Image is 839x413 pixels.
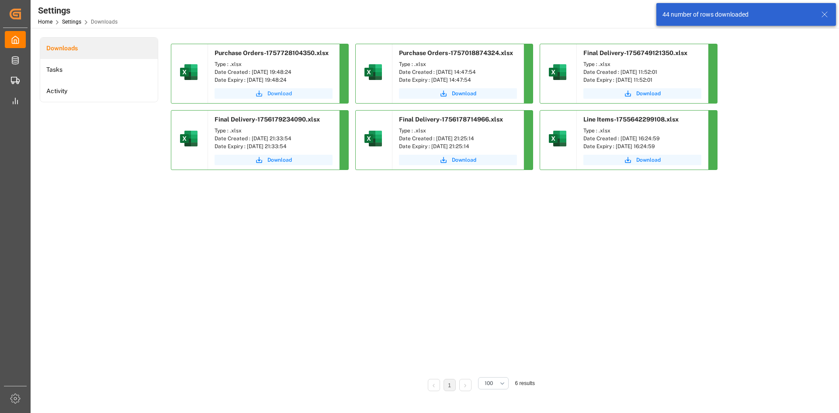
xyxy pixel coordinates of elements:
[515,380,535,386] span: 6 results
[399,76,517,84] div: Date Expiry : [DATE] 14:47:54
[583,127,701,135] div: Type : .xlsx
[267,156,292,164] span: Download
[178,62,199,83] img: microsoft-excel-2019--v1.png
[399,49,513,56] span: Purchase Orders-1757018874324.xlsx
[547,128,568,149] img: microsoft-excel-2019--v1.png
[399,142,517,150] div: Date Expiry : [DATE] 21:25:14
[215,127,333,135] div: Type : .xlsx
[215,49,329,56] span: Purchase Orders-1757728104350.xlsx
[583,60,701,68] div: Type : .xlsx
[62,19,81,25] a: Settings
[444,379,456,391] li: 1
[215,155,333,165] button: Download
[40,80,158,102] a: Activity
[459,379,472,391] li: Next Page
[636,90,661,97] span: Download
[38,19,52,25] a: Home
[267,90,292,97] span: Download
[363,62,384,83] img: microsoft-excel-2019--v1.png
[583,76,701,84] div: Date Expiry : [DATE] 11:52:01
[452,156,476,164] span: Download
[399,88,517,99] button: Download
[428,379,440,391] li: Previous Page
[215,60,333,68] div: Type : .xlsx
[485,379,493,387] span: 100
[399,68,517,76] div: Date Created : [DATE] 14:47:54
[583,155,701,165] button: Download
[215,68,333,76] div: Date Created : [DATE] 19:48:24
[399,155,517,165] button: Download
[215,142,333,150] div: Date Expiry : [DATE] 21:33:54
[215,76,333,84] div: Date Expiry : [DATE] 19:48:24
[662,10,813,19] div: 44 number of rows downloaded
[583,49,687,56] span: Final Delivery-1756749121350.xlsx
[178,128,199,149] img: microsoft-excel-2019--v1.png
[215,135,333,142] div: Date Created : [DATE] 21:33:54
[38,4,118,17] div: Settings
[583,135,701,142] div: Date Created : [DATE] 16:24:59
[452,90,476,97] span: Download
[40,59,158,80] a: Tasks
[583,88,701,99] button: Download
[215,88,333,99] button: Download
[448,382,451,389] a: 1
[583,68,701,76] div: Date Created : [DATE] 11:52:01
[636,156,661,164] span: Download
[547,62,568,83] img: microsoft-excel-2019--v1.png
[40,38,158,59] a: Downloads
[399,60,517,68] div: Type : .xlsx
[399,116,503,123] span: Final Delivery-1756178714966.xlsx
[583,142,701,150] div: Date Expiry : [DATE] 16:24:59
[215,116,320,123] span: Final Delivery-1756179234090.xlsx
[363,128,384,149] img: microsoft-excel-2019--v1.png
[583,116,679,123] span: Line Items-1755642299108.xlsx
[478,377,509,389] button: open menu
[399,127,517,135] div: Type : .xlsx
[399,135,517,142] div: Date Created : [DATE] 21:25:14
